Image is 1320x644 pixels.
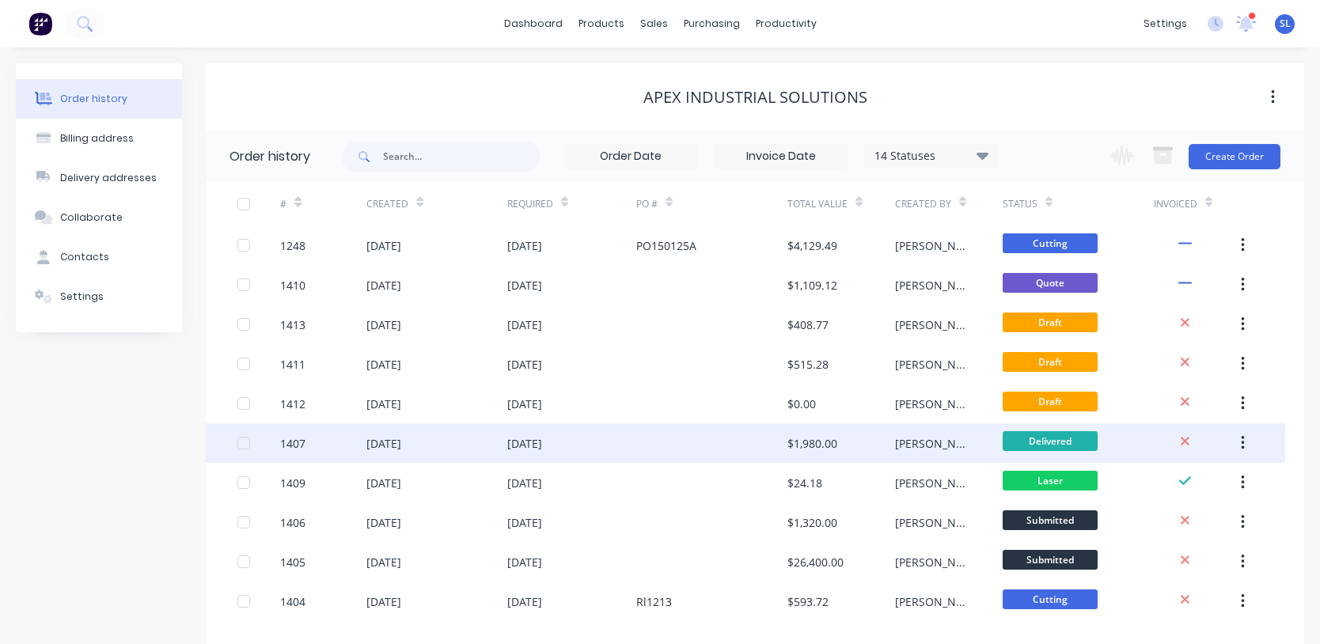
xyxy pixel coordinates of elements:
[280,316,305,333] div: 1413
[1003,510,1098,530] span: Submitted
[636,593,672,610] div: Rl1213
[632,12,676,36] div: sales
[280,277,305,294] div: 1410
[507,197,553,211] div: Required
[280,237,305,254] div: 1248
[366,316,401,333] div: [DATE]
[507,356,542,373] div: [DATE]
[507,396,542,412] div: [DATE]
[1003,313,1098,332] span: Draft
[787,237,837,254] div: $4,129.49
[280,554,305,570] div: 1405
[507,237,542,254] div: [DATE]
[507,277,542,294] div: [DATE]
[636,237,696,254] div: PO150125A
[895,435,971,452] div: [PERSON_NAME]
[1280,17,1291,31] span: SL
[1003,431,1098,451] span: Delivered
[571,12,632,36] div: products
[16,198,182,237] button: Collaborate
[60,210,123,225] div: Collaborate
[895,475,971,491] div: [PERSON_NAME]
[787,435,837,452] div: $1,980.00
[366,593,401,610] div: [DATE]
[366,396,401,412] div: [DATE]
[16,119,182,158] button: Billing address
[748,12,825,36] div: productivity
[16,277,182,316] button: Settings
[60,250,109,264] div: Contacts
[787,554,844,570] div: $26,400.00
[507,435,542,452] div: [DATE]
[1003,589,1098,609] span: Cutting
[787,316,829,333] div: $408.77
[643,88,867,107] div: Apex Industrial Solutions
[636,197,658,211] div: PO #
[366,356,401,373] div: [DATE]
[280,475,305,491] div: 1409
[895,514,971,531] div: [PERSON_NAME]
[1003,182,1154,225] div: Status
[787,514,837,531] div: $1,320.00
[60,290,104,304] div: Settings
[895,356,971,373] div: [PERSON_NAME]
[1003,197,1037,211] div: Status
[1003,233,1098,253] span: Cutting
[507,554,542,570] div: [DATE]
[1003,273,1098,293] span: Quote
[1154,197,1197,211] div: Invoiced
[280,356,305,373] div: 1411
[280,396,305,412] div: 1412
[895,197,951,211] div: Created By
[16,79,182,119] button: Order history
[280,593,305,610] div: 1404
[366,237,401,254] div: [DATE]
[865,147,998,165] div: 14 Statuses
[507,182,636,225] div: Required
[366,475,401,491] div: [DATE]
[496,12,571,36] a: dashboard
[383,141,540,172] input: Search...
[366,197,408,211] div: Created
[787,197,848,211] div: Total Value
[895,316,971,333] div: [PERSON_NAME]
[507,593,542,610] div: [DATE]
[60,171,157,185] div: Delivery addresses
[895,237,971,254] div: [PERSON_NAME]
[676,12,748,36] div: purchasing
[895,182,1003,225] div: Created By
[229,147,310,166] div: Order history
[895,396,971,412] div: [PERSON_NAME]
[280,182,366,225] div: #
[1189,144,1280,169] button: Create Order
[1003,392,1098,411] span: Draft
[366,435,401,452] div: [DATE]
[1003,471,1098,491] span: Laser
[564,145,697,169] input: Order Date
[60,131,134,146] div: Billing address
[787,182,895,225] div: Total Value
[1003,550,1098,570] span: Submitted
[787,356,829,373] div: $515.28
[280,435,305,452] div: 1407
[1136,12,1195,36] div: settings
[787,277,837,294] div: $1,109.12
[366,554,401,570] div: [DATE]
[1154,182,1240,225] div: Invoiced
[787,475,822,491] div: $24.18
[636,182,787,225] div: PO #
[280,514,305,531] div: 1406
[507,514,542,531] div: [DATE]
[366,277,401,294] div: [DATE]
[787,396,816,412] div: $0.00
[16,158,182,198] button: Delivery addresses
[715,145,848,169] input: Invoice Date
[60,92,127,106] div: Order history
[895,593,971,610] div: [PERSON_NAME]
[895,554,971,570] div: [PERSON_NAME]
[28,12,52,36] img: Factory
[366,514,401,531] div: [DATE]
[507,475,542,491] div: [DATE]
[787,593,829,610] div: $593.72
[895,277,971,294] div: [PERSON_NAME]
